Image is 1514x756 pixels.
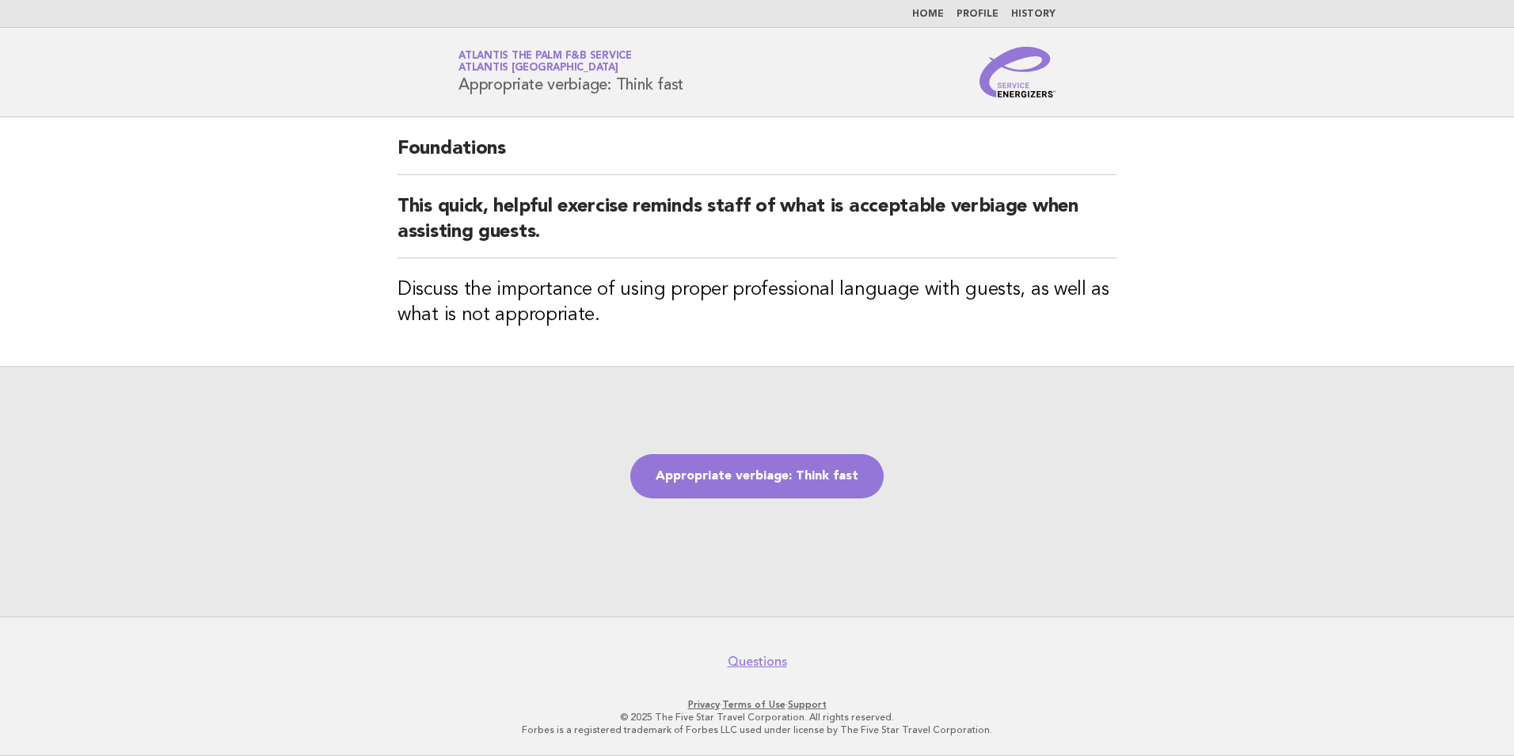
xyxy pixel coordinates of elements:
a: History [1011,10,1056,19]
a: Privacy [688,699,720,710]
img: Service Energizers [980,47,1056,97]
a: Profile [957,10,999,19]
h1: Appropriate verbiage: Think fast [458,52,683,93]
a: Terms of Use [722,699,786,710]
p: © 2025 The Five Star Travel Corporation. All rights reserved. [272,711,1242,724]
a: Atlantis the Palm F&B ServiceAtlantis [GEOGRAPHIC_DATA] [458,51,632,73]
p: Forbes is a registered trademark of Forbes LLC used under license by The Five Star Travel Corpora... [272,724,1242,736]
span: Atlantis [GEOGRAPHIC_DATA] [458,63,618,74]
h2: Foundations [398,136,1116,175]
p: · · [272,698,1242,711]
a: Home [912,10,944,19]
h2: This quick, helpful exercise reminds staff of what is acceptable verbiage when assisting guests. [398,194,1116,258]
a: Questions [728,654,787,670]
a: Support [788,699,827,710]
a: Appropriate verbiage: Think fast [630,454,884,498]
h3: Discuss the importance of using proper professional language with guests, as well as what is not ... [398,277,1116,328]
